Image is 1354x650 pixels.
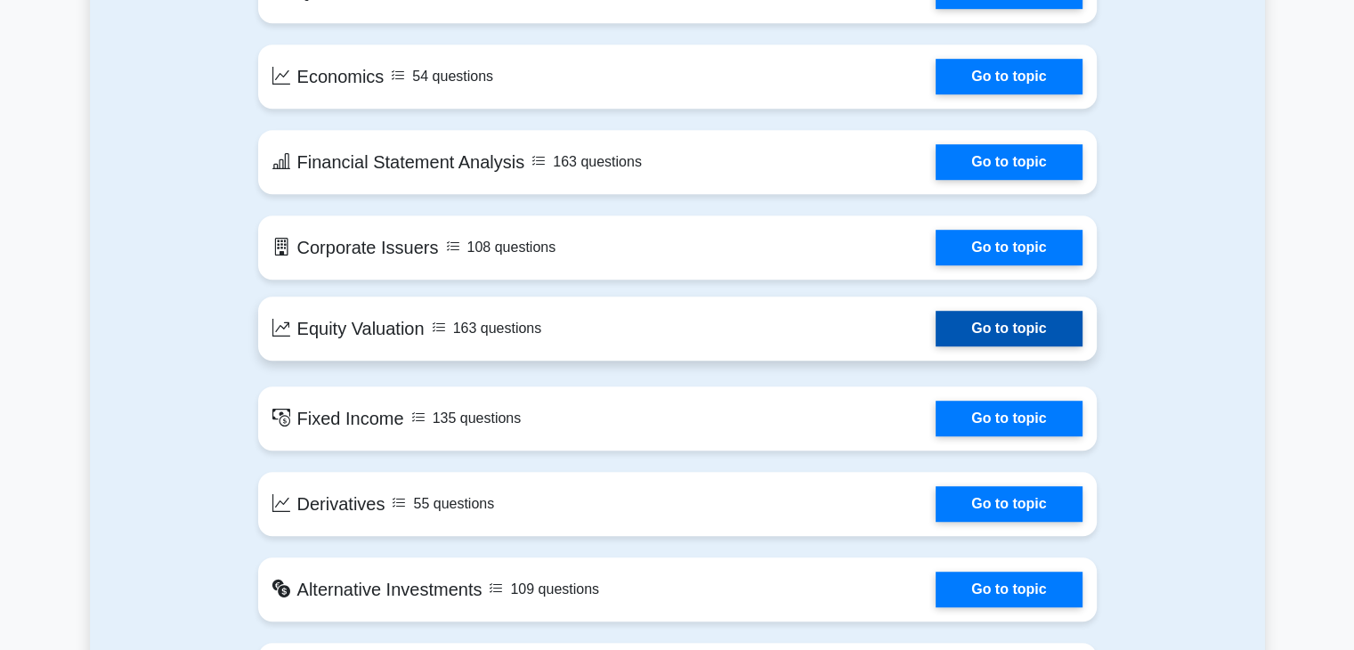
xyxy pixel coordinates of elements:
[936,144,1082,180] a: Go to topic
[936,59,1082,94] a: Go to topic
[936,572,1082,607] a: Go to topic
[936,311,1082,346] a: Go to topic
[936,486,1082,522] a: Go to topic
[936,230,1082,265] a: Go to topic
[936,401,1082,436] a: Go to topic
